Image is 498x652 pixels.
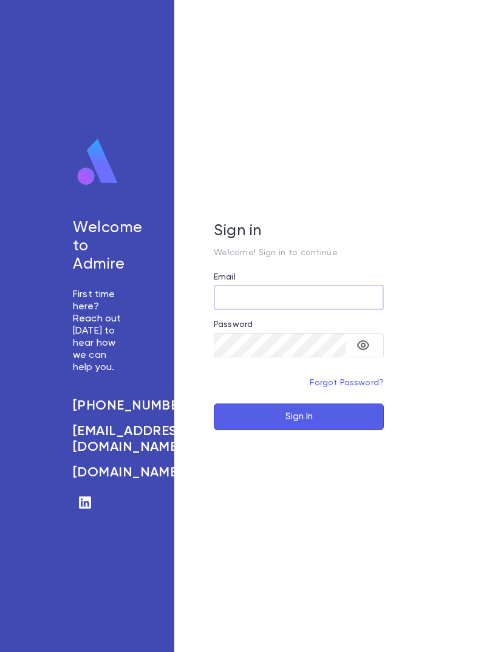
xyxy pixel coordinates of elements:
[214,222,384,241] h5: Sign in
[73,424,126,455] a: [EMAIL_ADDRESS][DOMAIN_NAME]
[214,272,236,282] label: Email
[73,289,126,374] p: First time here? Reach out [DATE] to hear how we can help you.
[214,248,384,258] p: Welcome! Sign in to continue.
[310,379,384,387] a: Forgot Password?
[351,333,375,357] button: toggle password visibility
[73,138,123,187] img: logo
[214,320,253,329] label: Password
[73,219,126,274] h5: Welcome to Admire
[73,398,126,414] a: [PHONE_NUMBER]
[214,403,384,430] button: Sign In
[73,465,126,481] a: [DOMAIN_NAME]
